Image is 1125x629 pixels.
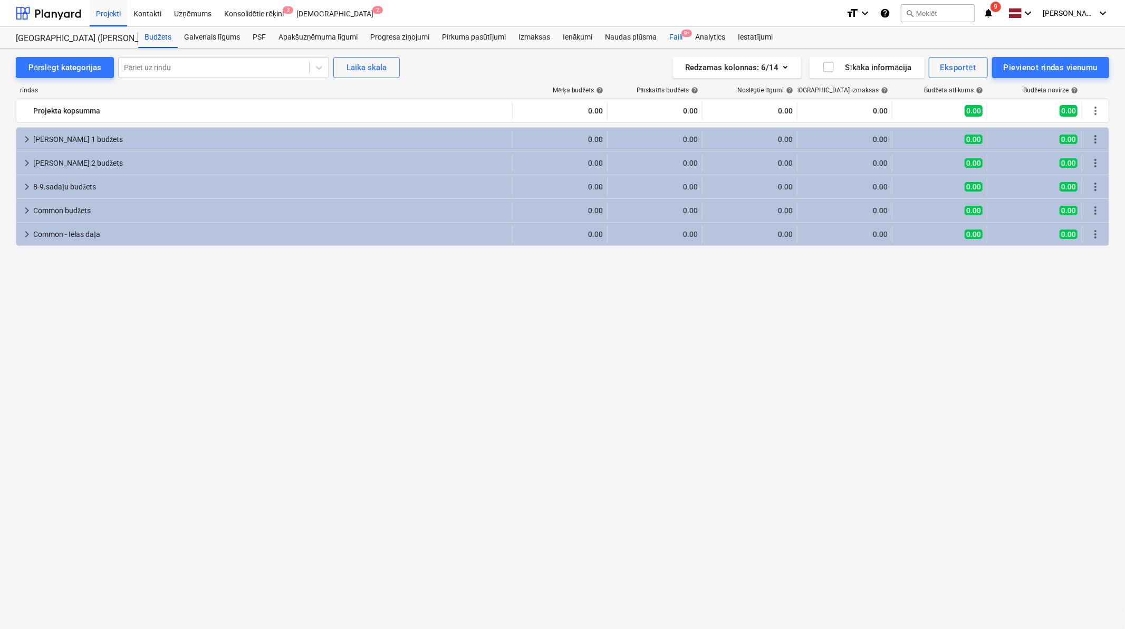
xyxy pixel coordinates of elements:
div: 0.00 [802,183,888,191]
span: 2 [372,6,383,14]
span: 0.00 [1060,182,1078,192]
span: help [1069,87,1078,94]
div: Laika skala [347,61,387,74]
span: keyboard_arrow_right [21,228,33,241]
iframe: Chat Widget [1072,578,1125,629]
div: 0.00 [517,206,603,215]
a: Galvenais līgums [178,27,246,48]
span: 0.00 [965,105,983,117]
span: 9+ [681,30,692,37]
span: [PERSON_NAME] Grāmatnieks [1043,9,1095,18]
div: 0.00 [517,159,603,167]
div: 0.00 [707,135,793,144]
a: Iestatījumi [732,27,779,48]
i: keyboard_arrow_down [859,7,871,20]
div: Pārskatīts budžets [637,87,698,94]
div: 0.00 [517,183,603,191]
div: 0.00 [802,102,888,119]
span: Vairāk darbību [1089,180,1102,193]
div: 0.00 [707,206,793,215]
div: Sīkāka informācija [822,61,912,74]
div: Common - Ielas daļa [33,226,508,243]
span: help [974,87,983,94]
a: Progresa ziņojumi [364,27,436,48]
div: 8-9.sadaļu budžets [33,178,508,195]
span: help [594,87,603,94]
div: 0.00 [517,230,603,239]
span: Vairāk darbību [1089,204,1102,217]
div: 0.00 [707,159,793,167]
span: keyboard_arrow_right [21,157,33,169]
div: Naudas plūsma [599,27,664,48]
span: Vairāk darbību [1089,157,1102,169]
div: 0.00 [517,102,603,119]
span: Vairāk darbību [1089,228,1102,241]
div: Redzamas kolonnas : 6/14 [686,61,789,74]
span: keyboard_arrow_right [21,204,33,217]
i: Zināšanu pamats [880,7,890,20]
span: 0.00 [965,206,983,215]
div: Budžets [138,27,178,48]
button: Redzamas kolonnas:6/14 [673,57,801,78]
i: keyboard_arrow_down [1097,7,1109,20]
div: 0.00 [802,159,888,167]
div: 0.00 [612,206,698,215]
span: help [689,87,698,94]
div: Mērķa budžets [553,87,603,94]
span: 0.00 [1060,135,1078,144]
span: help [784,87,793,94]
a: Ienākumi [556,27,599,48]
div: 0.00 [707,183,793,191]
a: Analytics [689,27,732,48]
div: 0.00 [612,135,698,144]
i: keyboard_arrow_down [1022,7,1034,20]
div: [GEOGRAPHIC_DATA] ([PERSON_NAME] - PRJ2002936 un PRJ2002937) 2601965 [16,33,126,44]
button: Meklēt [901,4,975,22]
div: 0.00 [707,230,793,239]
span: 0.00 [1060,105,1078,117]
button: Eksportēt [929,57,988,78]
div: 0.00 [802,206,888,215]
span: 0.00 [965,230,983,239]
span: 0.00 [965,135,983,144]
div: Common budžets [33,202,508,219]
a: Faili9+ [663,27,689,48]
button: Pievienot rindas vienumu [992,57,1109,78]
div: Budžeta novirze [1024,87,1078,94]
a: PSF [246,27,272,48]
div: Projekta kopsumma [33,102,508,119]
div: 0.00 [612,102,698,119]
span: Vairāk darbību [1089,133,1102,146]
div: Eksportēt [940,61,976,74]
span: help [879,87,888,94]
span: 0.00 [965,182,983,192]
span: 0.00 [1060,230,1078,239]
div: 0.00 [612,183,698,191]
i: notifications [983,7,994,20]
button: Sīkāka informācija [810,57,925,78]
div: 0.00 [802,230,888,239]
span: keyboard_arrow_right [21,180,33,193]
span: Vairāk darbību [1089,104,1102,117]
div: 0.00 [707,102,793,119]
button: Pārslēgt kategorijas [16,57,114,78]
span: 0.00 [1060,206,1078,215]
div: 0.00 [612,230,698,239]
span: 0.00 [965,158,983,168]
div: 0.00 [802,135,888,144]
a: Izmaksas [512,27,556,48]
a: Pirkuma pasūtījumi [436,27,512,48]
div: Budžeta atlikums [925,87,983,94]
i: format_size [846,7,859,20]
a: Apakšuzņēmuma līgumi [272,27,364,48]
div: [PERSON_NAME] 1 budžets [33,131,508,148]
